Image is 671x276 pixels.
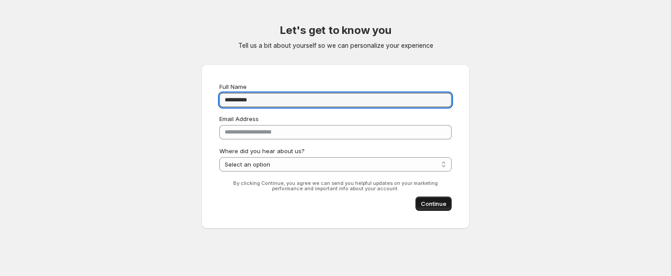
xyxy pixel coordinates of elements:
h2: Let's get to know you [280,23,391,38]
span: Email Address [219,115,259,122]
button: Continue [415,197,452,211]
span: Where did you hear about us? [219,147,305,155]
span: Full Name [219,83,247,90]
span: Continue [421,199,446,208]
p: Tell us a bit about yourself so we can personalize your experience [238,41,433,50]
p: By clicking Continue, you agree we can send you helpful updates on your marketing performance and... [219,180,452,191]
